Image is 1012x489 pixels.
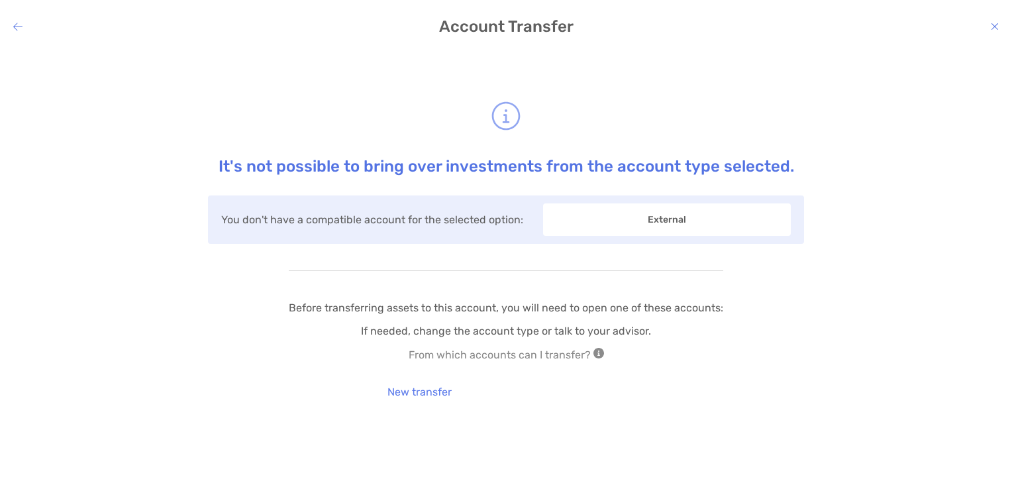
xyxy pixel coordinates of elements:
p: If needed, change the account type or talk to your advisor. [289,325,723,337]
img: Warning Icon [485,95,527,137]
div: You don't have a compatible account for the selected option: [208,195,804,244]
button: New transfer [377,378,462,407]
p: Before transferring assets to this account, you will need to open one of these accounts: [289,301,723,314]
h4: It's not possible to bring over investments from the account type selected. [219,158,794,174]
span: External [543,203,791,236]
div: From which accounts can I transfer? [409,348,604,361]
img: Info Notification [593,348,604,358]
